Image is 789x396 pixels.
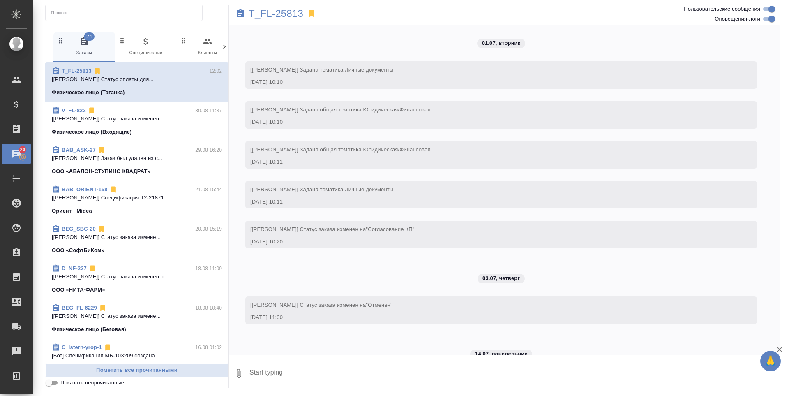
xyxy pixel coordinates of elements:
span: Пометить все прочитанными [50,366,224,375]
div: BEG_FL-622918.08 10:40[[PERSON_NAME]] Статус заказа измене...Физическое лицо (Беговая) [45,299,228,338]
p: [[PERSON_NAME]] Статус оплаты для... [52,75,222,83]
span: "Согласование КП" [366,226,414,232]
p: [[PERSON_NAME]] Статус заказа измене... [52,312,222,320]
span: Юридическая/Финансовая [363,146,430,153]
div: [DATE] 11:00 [250,313,728,322]
span: Спецификации [118,37,173,57]
svg: Отписаться [97,146,106,154]
input: Поиск [51,7,202,19]
span: [[PERSON_NAME]] Статус заказа изменен на [250,226,414,232]
svg: Зажми и перетащи, чтобы поменять порядок вкладок [57,37,65,44]
svg: Отписаться [109,185,118,194]
p: ООО «СофтБиКом» [52,246,104,255]
p: ООО «АВАЛОН-СТУПИНО КВАДРАТ» [52,167,150,176]
svg: Отписаться [99,304,107,312]
div: [DATE] 10:20 [250,238,728,246]
span: [[PERSON_NAME]] Задана тематика: [250,67,393,73]
span: Пользовательские сообщения [684,5,760,13]
p: 18.08 11:00 [195,264,222,273]
p: 30.08 11:37 [195,107,222,115]
div: T_FL-2581312:02[[PERSON_NAME]] Статус оплаты для...Физическое лицо (Таганка) [45,62,228,102]
span: Оповещения-логи [715,15,760,23]
p: 21.08 15:44 [195,185,222,194]
div: [DATE] 10:10 [250,118,728,126]
span: 24 [84,32,95,41]
span: Личные документы [345,67,393,73]
span: Юридическая/Финансовая [363,107,430,113]
div: [DATE] 10:10 [250,78,728,86]
p: 03.07, четверг [482,274,520,283]
p: 20.08 15:19 [195,225,222,233]
p: [Бот] Спецификация МБ-103209 создана [52,352,222,360]
a: C_istern-yrop-1 [62,344,102,350]
svg: Отписаться [88,264,97,273]
p: 18.08 10:40 [195,304,222,312]
div: [DATE] 10:11 [250,158,728,166]
svg: Отписаться [88,107,96,115]
p: Физическое лицо (Беговая) [52,325,126,333]
div: BAB_ORIENT-15821.08 15:44[[PERSON_NAME]] Спецификация Т2-21871 ...Ориент - Midea [45,181,228,220]
span: [[PERSON_NAME]] Задана тематика: [250,186,393,192]
p: ООО «НИТА-ФАРМ» [52,286,105,294]
span: Клиенты [180,37,235,57]
span: Личные документы [345,186,393,192]
span: [[PERSON_NAME]] Задана общая тематика: [250,107,431,113]
a: T_FL-25813 [249,9,303,18]
p: 16.08 01:02 [195,343,222,352]
a: BAB_ORIENT-158 [62,186,108,192]
span: [[PERSON_NAME]] Задана общая тематика: [250,146,431,153]
p: Физическое лицо (Входящие) [52,128,132,136]
div: BEG_SBC-2020.08 15:19[[PERSON_NAME]] Статус заказа измене...ООО «СофтБиКом» [45,220,228,259]
p: 14.07, понедельник [475,350,527,358]
span: 🙏 [764,352,777,370]
button: 🙏 [760,351,781,371]
p: [[PERSON_NAME]] Статус заказа изменен н... [52,273,222,281]
div: BAB_ASK-2729.08 16:20[[PERSON_NAME]] Заказ был удален из с...ООО «АВАЛОН-СТУПИНО КВАДРАТ» [45,141,228,181]
span: 24 [15,146,30,154]
a: BEG_FL-6229 [62,305,97,311]
svg: Отписаться [104,343,112,352]
div: V_FL-82230.08 11:37[[PERSON_NAME]] Статус заказа изменен ...Физическое лицо (Входящие) [45,102,228,141]
span: Показать непрочитанные [60,379,124,387]
p: 12:02 [209,67,222,75]
p: Физическое лицо (Таганка) [52,88,125,97]
div: D_NF-22718.08 11:00[[PERSON_NAME]] Статус заказа изменен н...ООО «НИТА-ФАРМ» [45,259,228,299]
span: Заказы [57,37,112,57]
a: BEG_SBC-20 [62,226,96,232]
button: Пометить все прочитанными [45,363,228,377]
a: T_FL-25813 [62,68,92,74]
svg: Зажми и перетащи, чтобы поменять порядок вкладок [180,37,188,44]
p: [[PERSON_NAME]] Статус заказа изменен ... [52,115,222,123]
p: [[PERSON_NAME]] Заказ был удален из с... [52,154,222,162]
p: [[PERSON_NAME]] Спецификация Т2-21871 ... [52,194,222,202]
svg: Отписаться [97,225,106,233]
p: Ориент - Midea [52,207,92,215]
div: [DATE] 10:11 [250,198,728,206]
a: 24 [2,144,31,164]
span: "Отменен" [366,302,392,308]
span: [[PERSON_NAME]] Статус заказа изменен на [250,302,392,308]
a: D_NF-227 [62,265,87,271]
p: [[PERSON_NAME]] Статус заказа измене... [52,233,222,241]
svg: Отписаться [93,67,102,75]
p: 29.08 16:20 [195,146,222,154]
p: 01.07, вторник [482,39,521,47]
a: V_FL-822 [62,107,86,113]
div: C_istern-yrop-116.08 01:02[Бот] Спецификация МБ-103209 созданаООО «Старр Интернэшнл Инвестмент Эд... [45,338,228,378]
svg: Зажми и перетащи, чтобы поменять порядок вкладок [118,37,126,44]
a: BAB_ASK-27 [62,147,96,153]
